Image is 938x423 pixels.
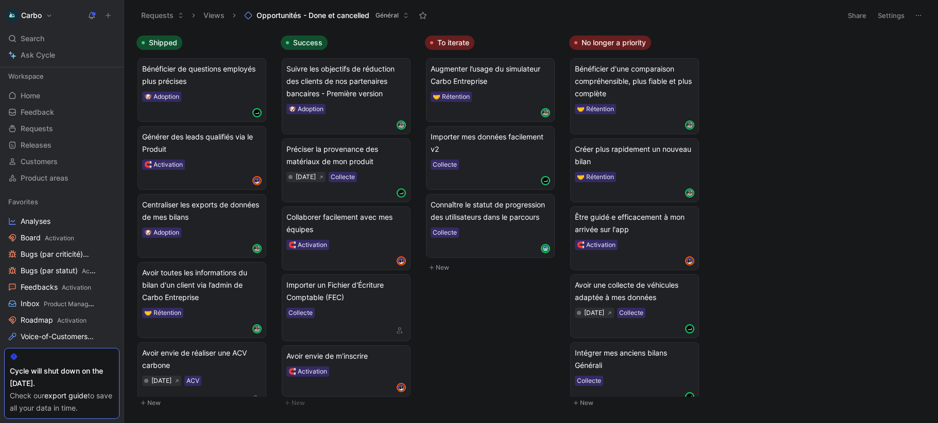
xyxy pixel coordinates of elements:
[433,92,470,102] div: 🤝 Rétention
[398,257,405,265] img: avatar
[21,249,97,260] span: Bugs (par criticité)
[4,8,55,23] button: CarboCarbo
[8,197,38,207] span: Favorites
[288,308,313,318] div: Collecte
[281,36,328,50] button: Success
[21,266,96,276] span: Bugs (par statut)
[584,308,604,318] div: [DATE]
[82,267,111,275] span: Activation
[132,31,277,414] div: ShippedNew
[62,284,91,291] span: Activation
[142,131,262,155] span: Générer des leads qualifiés via le Produit
[286,143,406,168] span: Préciser la provenance des matériaux de mon produit
[4,329,120,344] a: Voice-of-CustomersProduct Management
[575,211,694,236] span: Être guidé⸱e efficacement à mon arrivée sur l'app
[281,397,417,409] button: New
[582,38,646,48] span: No longer a priority
[21,216,50,226] span: Analyses
[421,31,565,279] div: To iterateNew
[199,8,229,23] button: Views
[4,194,120,209] div: Favorites
[4,263,120,278] a: Bugs (par statut)Activation
[7,10,17,21] img: Carbo
[426,194,555,258] a: Connaître le statut de progression des utilisateurs dans le parcoursCollecteavatar
[144,160,183,170] div: 🧲 Activation
[282,274,411,341] a: Importer un Fichier d'Écriture Comptable (FEC)Collecte
[433,160,457,170] div: Collecte
[542,177,549,184] img: avatar
[138,262,266,338] a: Avoir toutes les informations du bilan d'un client via l’admin de Carbo Entreprise🤝 Rétentionavatar
[577,172,614,182] div: 🤝 Rétention
[331,172,355,182] div: Collecte
[575,279,694,304] span: Avoir une collecte de véhicules adaptée à mes données
[565,31,709,414] div: No longer a priorityNew
[433,227,457,238] div: Collecte
[21,32,44,45] span: Search
[21,282,91,293] span: Feedbacks
[149,38,177,48] span: Shipped
[431,199,550,223] span: Connaître le statut de progression des utilisateurs dans le parcours
[253,109,261,116] img: avatar
[4,137,120,153] a: Releases
[570,206,699,270] a: Être guidé⸱e efficacement à mon arrivée sur l'app🧲 Activationavatar
[253,177,261,184] img: avatar
[44,391,88,400] a: export guide
[138,342,266,409] a: Avoir envie de réaliser une ACV carboneACV
[151,376,172,386] div: [DATE]
[431,63,550,87] span: Augmenter l’usage du simulateur Carbo Entreprise
[575,347,694,372] span: Intégrer mes anciens bilans Générali
[686,121,693,129] img: avatar
[21,156,58,167] span: Customers
[686,393,693,400] img: avatar
[21,298,95,309] span: Inbox
[577,376,601,386] div: Collecte
[542,245,549,252] img: avatar
[577,104,614,114] div: 🤝 Rétention
[425,36,474,50] button: To iterate
[4,88,120,103] a: Home
[575,143,694,168] span: Créer plus rapidement un nouveau bilan
[21,315,87,326] span: Roadmap
[186,376,199,386] div: ACV
[138,126,266,190] a: Générer des leads qualifiés via le Produit🧲 Activationavatar
[426,58,555,122] a: Augmenter l’usage du simulateur Carbo Entreprise🤝 Rétentionavatar
[873,8,909,23] button: Settings
[296,172,316,182] div: [DATE]
[619,308,643,318] div: Collecte
[569,36,651,50] button: No longer a priority
[425,261,561,274] button: New
[286,279,406,304] span: Importer un Fichier d'Écriture Comptable (FEC)
[437,38,469,48] span: To iterate
[21,173,69,183] span: Product areas
[286,350,406,362] span: Avoir envie de m'inscrire
[577,240,616,250] div: 🧲 Activation
[142,199,262,223] span: Centraliser les exports de données de mes bilans
[282,58,411,134] a: Suivre les objectifs de réduction des clients de nos partenaires bancaires - Première version🐶 Ad...
[4,121,120,136] a: Requests
[21,107,54,117] span: Feedback
[57,316,87,324] span: Activation
[426,126,555,190] a: Importer mes données facilement v2Collecteavatar
[286,211,406,236] span: Collaborer facilement avec mes équipes
[21,91,40,101] span: Home
[4,279,120,295] a: FeedbacksActivation
[569,397,705,409] button: New
[282,345,411,397] a: Avoir envie de m'inscrire🧲 Activationavatar
[570,138,699,202] a: Créer plus rapidement un nouveau bilan🤝 Rétentionavatar
[137,36,182,50] button: Shipped
[4,246,120,262] a: Bugs (par criticité)Activation
[570,274,699,338] a: Avoir une collecte de véhicules adaptée à mes donnéesCollecteavatar
[257,10,369,21] span: Opportunités - Done et cancelled
[282,206,411,270] a: Collaborer facilement avec mes équipes🧲 Activationavatar
[686,325,693,332] img: avatar
[4,154,120,169] a: Customers
[4,214,120,229] a: Analyses
[144,308,181,318] div: 🤝 Rétention
[138,194,266,258] a: Centraliser les exports de données de mes bilans🐶 Adoptionavatar
[843,8,871,23] button: Share
[277,31,421,414] div: SuccessNew
[570,58,699,134] a: Bénéficier d'une comparaison compréhensible, plus fiable et plus complète🤝 Rétentionavatar
[4,47,120,63] a: Ask Cycle
[288,366,327,377] div: 🧲 Activation
[144,227,179,238] div: 🐶 Adoption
